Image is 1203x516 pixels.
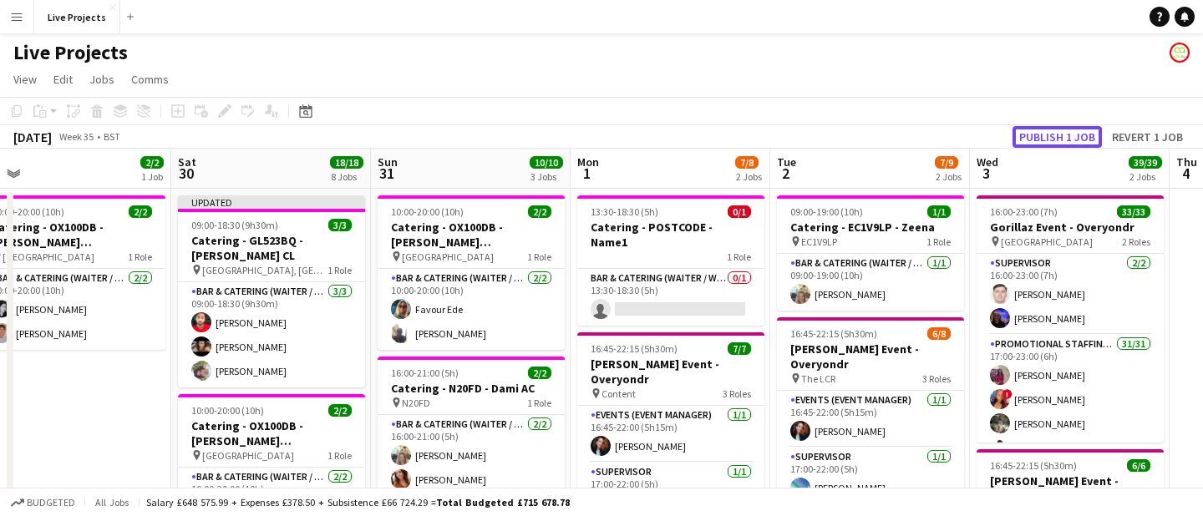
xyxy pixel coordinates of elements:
[591,205,658,218] span: 13:30-18:30 (5h)
[530,170,562,183] div: 3 Jobs
[577,406,764,463] app-card-role: Events (Event Manager)1/116:45-22:00 (5h15m)[PERSON_NAME]
[1013,126,1102,148] button: Publish 1 job
[936,170,962,183] div: 2 Jobs
[3,250,94,263] span: [GEOGRAPHIC_DATA]
[13,129,52,145] div: [DATE]
[378,381,565,396] h3: Catering - N20FD - Dami AC
[1170,43,1190,63] app-user-avatar: Activ8 Staffing
[47,68,79,90] a: Edit
[1001,235,1093,248] span: [GEOGRAPHIC_DATA]
[927,205,951,218] span: 1/1
[191,219,278,231] span: 09:00-18:30 (9h30m)
[378,357,565,496] app-job-card: 16:00-21:00 (5h)2/2Catering - N20FD - Dami AC N20FD1 RoleBar & Catering (Waiter / waitress)2/216:...
[327,264,352,276] span: 1 Role
[104,130,120,143] div: BST
[402,397,430,409] span: N20FD
[790,205,863,218] span: 09:00-19:00 (10h)
[202,264,327,276] span: [GEOGRAPHIC_DATA], [GEOGRAPHIC_DATA]
[777,220,964,235] h3: Catering - EC1V9LP - Zeena
[124,68,175,90] a: Comms
[728,205,751,218] span: 0/1
[777,448,964,504] app-card-role: Supervisor1/117:00-22:00 (5h)[PERSON_NAME]
[436,496,570,508] span: Total Budgeted £715 678.78
[1105,126,1190,148] button: Revert 1 job
[375,164,398,183] span: 31
[577,357,764,387] h3: [PERSON_NAME] Event - Overyondr
[141,170,163,183] div: 1 Job
[777,154,796,169] span: Tue
[140,156,164,169] span: 2/2
[527,397,551,409] span: 1 Role
[378,269,565,350] app-card-role: Bar & Catering (Waiter / waitress)2/210:00-20:00 (10h)Favour Ede[PERSON_NAME]
[378,154,398,169] span: Sun
[378,220,565,250] h3: Catering - OX100DB - [PERSON_NAME] [PERSON_NAME]
[777,254,964,311] app-card-role: Bar & Catering (Waiter / waitress)1/109:00-19:00 (10h)[PERSON_NAME]
[577,195,764,326] app-job-card: 13:30-18:30 (5h)0/1Catering - POSTCODE - Name11 RoleBar & Catering (Waiter / waitress)0/113:30-18...
[990,459,1077,472] span: 16:45-22:15 (5h30m)
[977,154,998,169] span: Wed
[774,164,796,183] span: 2
[331,170,363,183] div: 8 Jobs
[591,342,678,355] span: 16:45-22:15 (5h30m)
[926,235,951,248] span: 1 Role
[27,497,75,508] span: Budgeted
[178,195,365,209] div: Updated
[1129,170,1161,183] div: 2 Jobs
[777,195,964,311] app-job-card: 09:00-19:00 (10h)1/1Catering - EC1V9LP - Zeena EC1V9LP1 RoleBar & Catering (Waiter / waitress)1/1...
[178,195,365,387] app-job-card: Updated09:00-18:30 (9h30m)3/3Catering - GL523BQ - [PERSON_NAME] CL [GEOGRAPHIC_DATA], [GEOGRAPHIC...
[577,269,764,326] app-card-role: Bar & Catering (Waiter / waitress)0/113:30-18:30 (5h)
[977,254,1164,335] app-card-role: Supervisor2/216:00-23:00 (7h)[PERSON_NAME][PERSON_NAME]
[13,72,37,87] span: View
[89,72,114,87] span: Jobs
[129,205,152,218] span: 2/2
[83,68,121,90] a: Jobs
[528,205,551,218] span: 2/2
[790,327,877,340] span: 16:45-22:15 (5h30m)
[178,154,196,169] span: Sat
[1122,235,1150,248] span: 2 Roles
[723,387,751,400] span: 3 Roles
[528,367,551,379] span: 2/2
[175,164,196,183] span: 30
[801,372,835,385] span: The LCR
[131,72,169,87] span: Comms
[146,496,570,508] div: Salary £648 575.99 + Expenses £378.50 + Subsistence £66 724.29 =
[1127,459,1150,472] span: 6/6
[577,154,599,169] span: Mon
[777,391,964,448] app-card-role: Events (Event Manager)1/116:45-22:00 (5h15m)[PERSON_NAME]
[527,250,551,263] span: 1 Role
[13,40,128,65] h1: Live Projects
[391,205,464,218] span: 10:00-20:00 (10h)
[8,493,78,512] button: Budgeted
[378,195,565,350] app-job-card: 10:00-20:00 (10h)2/2Catering - OX100DB - [PERSON_NAME] [PERSON_NAME] [GEOGRAPHIC_DATA]1 RoleBar &...
[1174,164,1197,183] span: 4
[974,164,998,183] span: 3
[92,496,132,508] span: All jobs
[727,250,751,263] span: 1 Role
[178,418,365,448] h3: Catering - OX100DB - [PERSON_NAME] [PERSON_NAME]
[191,404,264,417] span: 10:00-20:00 (10h)
[990,205,1058,218] span: 16:00-23:00 (7h)
[530,156,563,169] span: 10/10
[728,342,751,355] span: 7/7
[977,195,1164,443] app-job-card: 16:00-23:00 (7h)33/33Gorillaz Event - Overyondr [GEOGRAPHIC_DATA]2 RolesSupervisor2/216:00-23:00 ...
[1176,154,1197,169] span: Thu
[1002,389,1013,399] span: !
[327,449,352,462] span: 1 Role
[736,170,762,183] div: 2 Jobs
[927,327,951,340] span: 6/8
[977,473,1164,503] h3: [PERSON_NAME] Event - Overyondr
[328,404,352,417] span: 2/2
[935,156,958,169] span: 7/9
[1129,156,1162,169] span: 39/39
[391,367,459,379] span: 16:00-21:00 (5h)
[777,341,964,372] h3: [PERSON_NAME] Event - Overyondr
[977,220,1164,235] h3: Gorillaz Event - Overyondr
[1117,205,1150,218] span: 33/33
[577,220,764,250] h3: Catering - POSTCODE - Name1
[601,387,636,400] span: Content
